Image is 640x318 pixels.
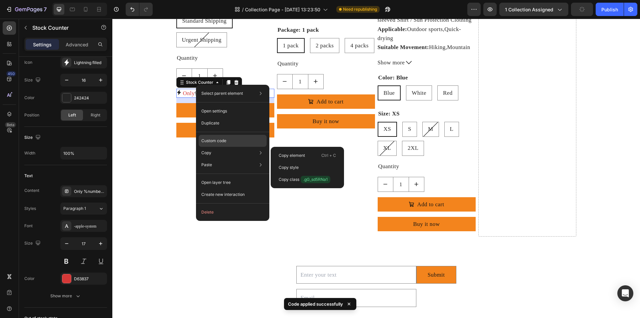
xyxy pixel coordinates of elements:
[265,179,363,193] button: Add to cart
[50,293,81,299] div: Show more
[91,112,100,118] span: Right
[100,107,126,116] div: Buy it now
[60,203,107,215] button: Paragraph 1
[64,84,162,99] button: Add to cart
[301,176,330,183] span: .gG_sd5RNa1
[184,270,304,288] input: Email
[265,54,296,64] legend: Color: Blue
[24,206,36,212] div: Styles
[617,285,633,301] div: Open Intercom Messenger
[64,104,162,118] button: Buy it now
[296,107,299,113] span: S
[70,18,109,24] span: Urgent Shipping
[201,162,212,168] p: Paste
[196,56,211,70] button: increment
[316,107,321,113] span: M
[204,78,231,87] div: Add to cart
[74,60,105,66] div: Lightning filled
[299,71,314,77] span: White
[265,90,288,100] legend: Size: XS
[74,189,105,195] div: Only %number% left
[265,198,363,213] button: Buy it now
[165,56,180,70] button: decrement
[265,7,295,14] strong: Applicable:
[82,71,88,78] span: 97
[24,173,33,179] div: Text
[301,201,328,210] div: Buy it now
[103,87,130,96] div: Add to cart
[271,71,283,77] span: Blue
[245,6,320,13] span: Collection Page - [DATE] 13:23:50
[343,6,377,12] span: Need republishing
[68,112,76,118] span: Left
[201,191,245,198] p: Create new interaction
[24,290,107,302] button: Show more
[201,150,211,156] p: Copy
[171,24,186,30] span: 1 pack
[505,6,553,13] span: 1 collection assigned
[201,120,219,126] p: Duplicate
[74,95,105,101] div: 242424
[71,70,97,79] p: Only left
[266,158,281,173] button: decrement
[238,24,256,30] span: 4 packs
[338,107,341,113] span: L
[499,3,568,16] button: 1 collection assigned
[24,76,42,85] div: Size
[24,95,35,101] div: Color
[6,71,16,76] div: 450
[24,59,32,65] div: Icon
[180,56,196,70] input: quantity
[3,3,50,16] button: 7
[596,3,624,16] button: Publish
[203,24,221,30] span: 2 packs
[74,276,105,282] div: D63837
[265,25,358,41] span: Hiking,Mountain Climbing,Travel,Fishing,Run,Cycling
[24,223,33,229] div: Font
[64,50,79,64] button: decrement
[24,112,39,118] div: Position
[112,19,640,318] iframe: To enrich screen reader interactions, please activate Accessibility in Grammarly extension settings
[279,176,330,183] p: Copy class
[279,152,305,158] p: Copy element
[72,61,102,67] div: Stock Counter
[201,138,226,144] p: Custom code
[271,126,279,132] span: XL
[24,188,39,194] div: Content
[201,90,243,96] p: Select parent element
[165,40,263,50] div: Quantity
[304,248,344,265] button: Submit
[305,181,332,190] div: Add to cart
[33,41,52,48] p: Settings
[265,39,363,48] button: Show more
[297,158,312,173] button: increment
[24,239,42,248] div: Size
[66,41,88,48] p: Advanced
[126,3,153,16] div: Undo/Redo
[74,223,105,229] div: -apple-system
[295,126,306,132] span: 2XL
[321,152,336,159] p: Ctrl + C
[279,165,299,171] p: Copy style
[315,252,333,261] div: Submit
[63,206,86,212] span: Paragraph 1
[24,276,35,282] div: Color
[79,50,95,64] input: quantity
[288,301,343,307] p: Code applied successfully
[331,71,340,77] span: Red
[201,108,227,114] p: Open settings
[265,142,363,153] div: Quantity
[24,133,42,142] div: Size
[64,34,162,44] div: Quantity
[200,98,227,107] div: Buy it now
[265,7,349,23] span: Outdoor sports,Quick-drying
[165,6,207,16] legend: Package: 1 pack
[95,50,110,64] button: increment
[265,25,317,32] strong: Suitable Movement:
[61,147,107,159] input: Auto
[73,74,95,86] input: Enter size
[265,39,293,48] span: Show more
[184,247,304,265] input: Enter your text
[242,6,244,13] span: /
[44,5,47,13] p: 7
